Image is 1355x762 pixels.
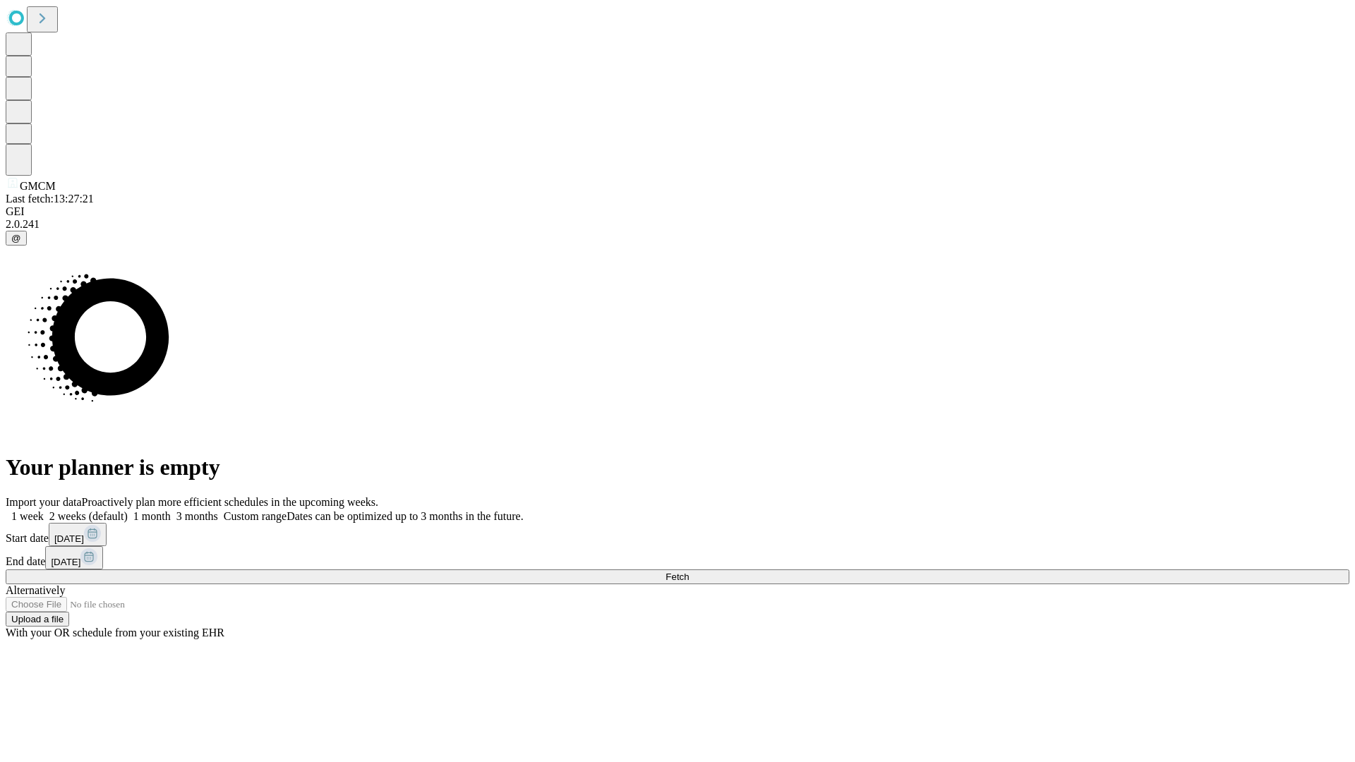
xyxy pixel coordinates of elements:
[54,533,84,544] span: [DATE]
[11,233,21,243] span: @
[49,523,107,546] button: [DATE]
[6,546,1349,569] div: End date
[20,180,56,192] span: GMCM
[49,510,128,522] span: 2 weeks (default)
[6,193,94,205] span: Last fetch: 13:27:21
[6,231,27,246] button: @
[287,510,523,522] span: Dates can be optimized up to 3 months in the future.
[176,510,218,522] span: 3 months
[51,557,80,567] span: [DATE]
[6,218,1349,231] div: 2.0.241
[11,510,44,522] span: 1 week
[133,510,171,522] span: 1 month
[6,584,65,596] span: Alternatively
[666,571,689,582] span: Fetch
[6,523,1349,546] div: Start date
[45,546,103,569] button: [DATE]
[6,496,82,508] span: Import your data
[224,510,287,522] span: Custom range
[6,612,69,627] button: Upload a file
[6,627,224,639] span: With your OR schedule from your existing EHR
[6,454,1349,480] h1: Your planner is empty
[6,205,1349,218] div: GEI
[82,496,378,508] span: Proactively plan more efficient schedules in the upcoming weeks.
[6,569,1349,584] button: Fetch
